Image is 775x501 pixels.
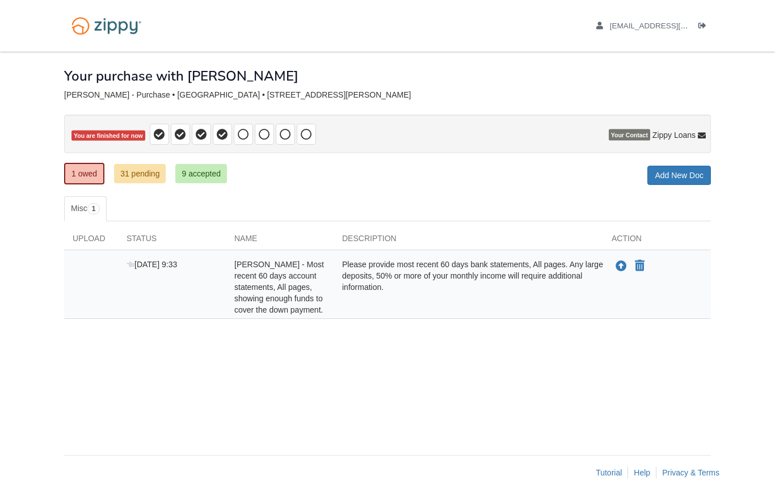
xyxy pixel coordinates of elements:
a: Tutorial [596,468,622,477]
span: vicarooni9@yahoo.com [610,22,740,30]
span: [DATE] 9:33 [127,260,177,269]
span: Zippy Loans [652,129,696,141]
a: Misc [64,196,107,221]
div: Please provide most recent 60 days bank statements, All pages. Any large deposits, 50% or more of... [334,259,603,315]
a: Help [634,468,650,477]
h1: Your purchase with [PERSON_NAME] [64,69,298,83]
span: 1 [87,203,100,214]
div: Name [226,233,334,250]
span: You are finished for now [71,130,145,141]
div: [PERSON_NAME] - Purchase • [GEOGRAPHIC_DATA] • [STREET_ADDRESS][PERSON_NAME] [64,90,711,100]
div: Upload [64,233,118,250]
a: 31 pending [114,164,166,183]
a: edit profile [596,22,740,33]
div: Action [603,233,711,250]
a: 9 accepted [175,164,227,183]
span: Your Contact [609,129,650,141]
button: Declare Nathaniel Monteiro - Most recent 60 days account statements, All pages, showing enough fu... [634,259,646,273]
a: Privacy & Terms [662,468,719,477]
a: 1 owed [64,163,104,184]
img: Logo [64,11,149,40]
div: Status [118,233,226,250]
span: [PERSON_NAME] - Most recent 60 days account statements, All pages, showing enough funds to cover ... [234,260,324,314]
a: Log out [698,22,711,33]
button: Upload Nathaniel Monteiro - Most recent 60 days account statements, All pages, showing enough fun... [614,259,628,273]
a: Add New Doc [647,166,711,185]
div: Description [334,233,603,250]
